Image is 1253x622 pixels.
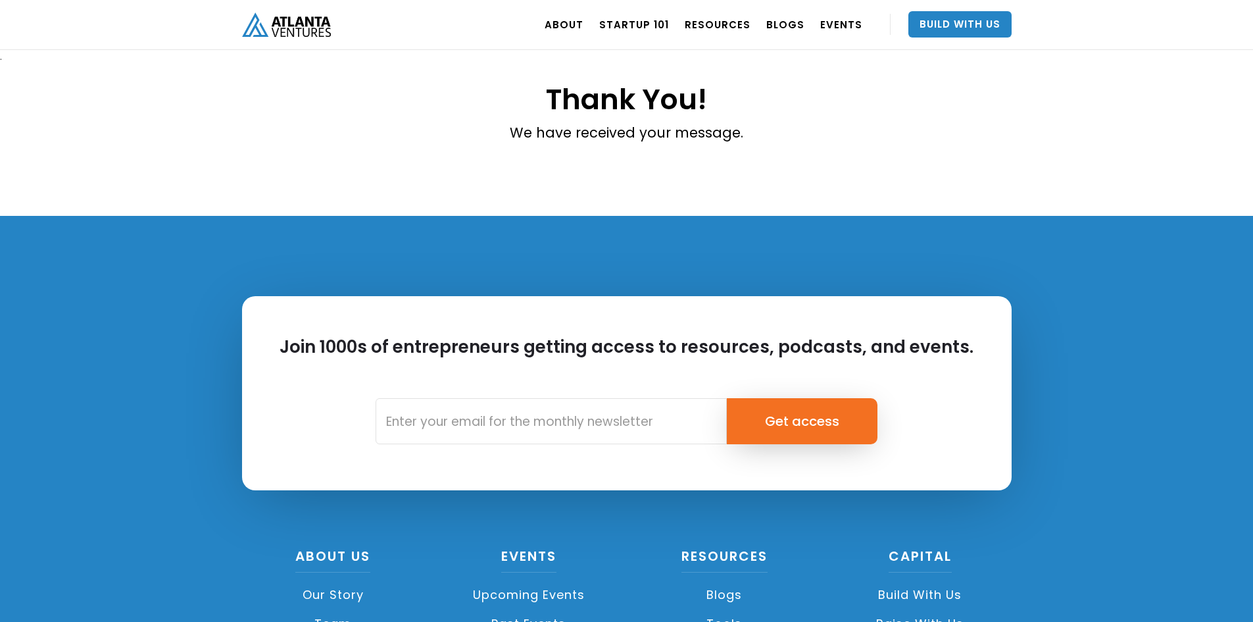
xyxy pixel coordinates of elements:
a: RESOURCES [685,6,750,43]
a: Upcoming Events [437,581,620,609]
a: ABOUT [545,6,583,43]
a: Events [501,547,556,573]
input: Enter your email for the monthly newsletter [376,398,727,444]
a: Blogs [633,581,816,609]
form: Email Form [376,398,877,444]
h1: Thank You! [318,83,936,116]
input: Get access [727,398,877,444]
a: EVENTS [820,6,862,43]
a: About US [295,547,370,573]
a: CAPITAL [889,547,952,573]
h2: Join 1000s of entrepreneurs getting access to resources, podcasts, and events. [280,336,973,382]
a: Our Story [242,581,425,609]
a: BLOGS [766,6,804,43]
p: We have received your message. [318,122,936,143]
a: Build With Us [908,11,1012,38]
a: Build with us [829,581,1012,609]
a: Resources [681,547,768,573]
a: Startup 101 [599,6,669,43]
